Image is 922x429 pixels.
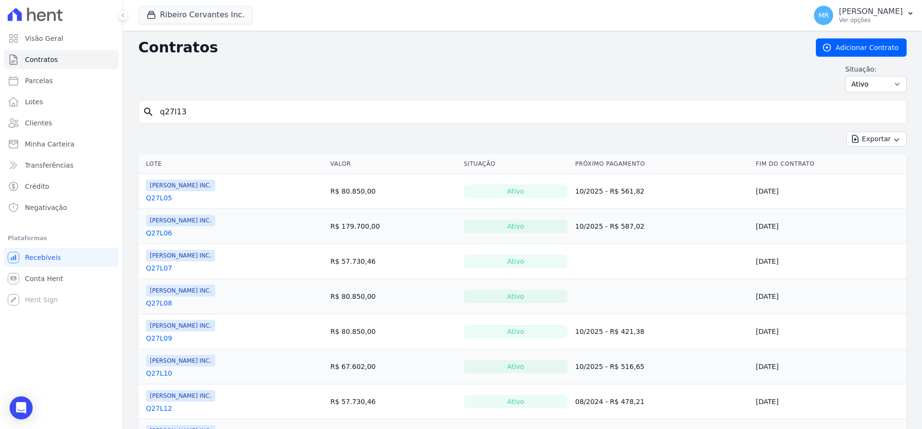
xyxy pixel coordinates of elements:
[4,248,119,267] a: Recebíveis
[146,215,215,226] span: [PERSON_NAME] INC.
[143,106,154,118] i: search
[25,203,67,212] span: Negativação
[25,97,43,107] span: Lotes
[4,198,119,217] a: Negativação
[752,154,907,174] th: Fim do Contrato
[146,193,172,203] a: Q27L05
[138,39,801,56] h2: Contratos
[752,349,907,384] td: [DATE]
[146,333,172,343] a: Q27L09
[327,384,460,419] td: R$ 57.730,46
[4,156,119,175] a: Transferências
[464,184,568,198] div: Ativo
[575,222,644,230] a: 10/2025 - R$ 587,02
[752,174,907,209] td: [DATE]
[752,244,907,279] td: [DATE]
[818,12,829,19] span: MR
[845,64,907,74] label: Situação:
[752,209,907,244] td: [DATE]
[327,154,460,174] th: Valor
[4,177,119,196] a: Crédito
[327,279,460,314] td: R$ 80.850,00
[839,7,903,16] p: [PERSON_NAME]
[464,325,568,338] div: Ativo
[146,390,215,402] span: [PERSON_NAME] INC.
[4,113,119,133] a: Clientes
[146,404,172,413] a: Q27L12
[25,274,63,283] span: Conta Hent
[146,228,172,238] a: Q27L06
[575,398,644,405] a: 08/2024 - R$ 478,21
[327,174,460,209] td: R$ 80.850,00
[25,139,74,149] span: Minha Carteira
[146,355,215,367] span: [PERSON_NAME] INC.
[4,29,119,48] a: Visão Geral
[575,363,644,370] a: 10/2025 - R$ 516,65
[464,360,568,373] div: Ativo
[4,135,119,154] a: Minha Carteira
[25,118,52,128] span: Clientes
[327,349,460,384] td: R$ 67.602,00
[752,384,907,419] td: [DATE]
[146,285,215,296] span: [PERSON_NAME] INC.
[752,279,907,314] td: [DATE]
[146,250,215,261] span: [PERSON_NAME] INC.
[327,209,460,244] td: R$ 179.700,00
[575,328,644,335] a: 10/2025 - R$ 421,38
[25,253,61,262] span: Recebíveis
[816,38,907,57] a: Adicionar Contrato
[752,314,907,349] td: [DATE]
[4,269,119,288] a: Conta Hent
[25,160,73,170] span: Transferências
[8,233,115,244] div: Plataformas
[464,255,568,268] div: Ativo
[460,154,571,174] th: Situação
[839,16,903,24] p: Ver opções
[146,180,215,191] span: [PERSON_NAME] INC.
[138,154,327,174] th: Lote
[571,154,752,174] th: Próximo Pagamento
[806,2,922,29] button: MR [PERSON_NAME] Ver opções
[138,6,253,24] button: Ribeiro Cervantes Inc.
[146,298,172,308] a: Q27L08
[146,263,172,273] a: Q27L07
[25,182,49,191] span: Crédito
[464,395,568,408] div: Ativo
[327,244,460,279] td: R$ 57.730,46
[575,187,644,195] a: 10/2025 - R$ 561,82
[4,92,119,111] a: Lotes
[464,220,568,233] div: Ativo
[25,55,58,64] span: Contratos
[327,314,460,349] td: R$ 80.850,00
[4,71,119,90] a: Parcelas
[25,76,53,86] span: Parcelas
[846,132,907,147] button: Exportar
[146,320,215,331] span: [PERSON_NAME] INC.
[464,290,568,303] div: Ativo
[146,368,172,378] a: Q27L10
[4,50,119,69] a: Contratos
[25,34,63,43] span: Visão Geral
[10,396,33,419] div: Open Intercom Messenger
[154,102,902,122] input: Buscar por nome do lote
